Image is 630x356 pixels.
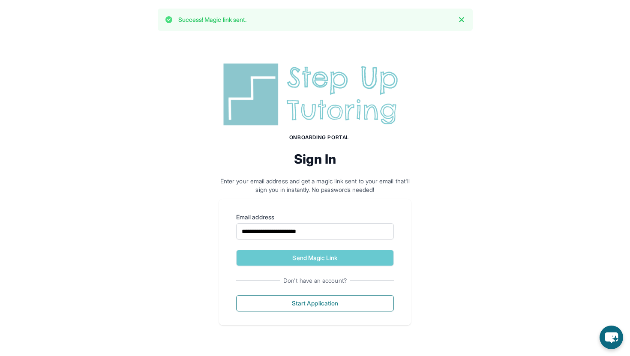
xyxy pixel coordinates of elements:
[219,151,411,167] h2: Sign In
[236,250,394,266] button: Send Magic Link
[219,60,411,129] img: Step Up Tutoring horizontal logo
[280,276,350,285] span: Don't have an account?
[178,15,247,24] p: Success! Magic link sent.
[219,177,411,194] p: Enter your email address and get a magic link sent to your email that'll sign you in instantly. N...
[236,295,394,311] button: Start Application
[236,213,394,221] label: Email address
[228,134,411,141] h1: Onboarding Portal
[600,326,623,349] button: chat-button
